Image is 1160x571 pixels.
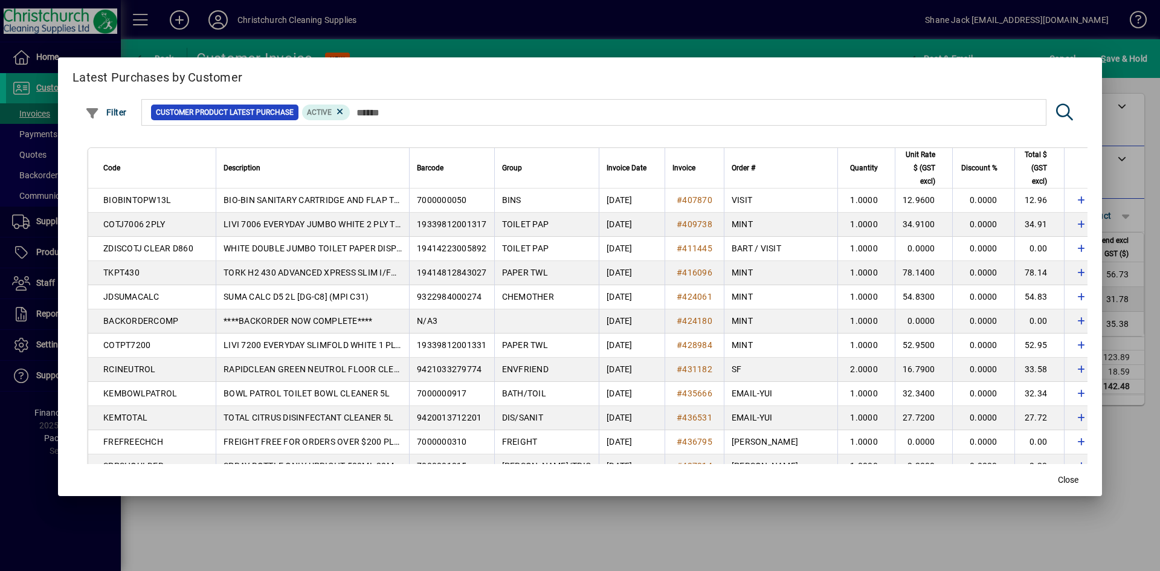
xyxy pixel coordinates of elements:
td: 2.0000 [837,358,895,382]
span: TOILET PAP [502,244,549,253]
h2: Latest Purchases by Customer [58,57,1102,92]
a: #428984 [672,338,717,352]
td: MINT [724,309,837,334]
td: 0.0000 [952,430,1014,454]
span: RAPIDCLEAN GREEN NEUTROL FLOOR CLEANER 5L [224,364,428,374]
td: [DATE] [599,430,665,454]
span: # [677,364,682,374]
td: 1.0000 [837,189,895,213]
td: 0.00 [1014,430,1065,454]
td: 0.0000 [952,454,1014,479]
td: 3.20 [1014,454,1065,479]
td: 27.72 [1014,406,1065,430]
td: MINT [724,285,837,309]
td: 0.0000 [952,382,1014,406]
span: 7000000310 [417,437,467,447]
td: [PERSON_NAME] [724,454,837,479]
a: #416096 [672,266,717,279]
td: [DATE] [599,454,665,479]
span: BIO-BIN SANITARY CARTRIDGE AND FLAP TOP - WHITE (FITS 13L) [224,195,482,205]
div: Order # [732,161,830,175]
td: MINT [724,334,837,358]
span: COTJ7006 2PLY [103,219,165,229]
td: 78.14 [1014,261,1065,285]
span: TOTAL CITRUS DISINFECTANT CLEANER 5L [224,413,393,422]
td: 54.83 [1014,285,1065,309]
span: TOILET PAP [502,219,549,229]
div: Description [224,161,402,175]
td: 0.0000 [952,237,1014,261]
span: 436795 [682,437,712,447]
div: Group [502,161,592,175]
span: KEMBOWLPATROL [103,389,177,398]
td: 32.3400 [895,382,952,406]
div: Discount % [960,161,1008,175]
a: #437314 [672,459,717,473]
td: SF [724,358,837,382]
span: 19414223005892 [417,244,487,253]
span: 409738 [682,219,712,229]
td: [DATE] [599,358,665,382]
span: 9322984000274 [417,292,482,302]
td: [DATE] [599,189,665,213]
span: Description [224,161,260,175]
span: JDSUMACALC [103,292,159,302]
span: LIVI 7200 EVERYDAY SLIMFOLD WHITE 1 PLY PAPER TOWEL 200S X 20 [224,340,500,350]
td: 0.00 [1014,237,1065,261]
td: 0.0000 [952,261,1014,285]
td: VISIT [724,189,837,213]
td: 33.58 [1014,358,1065,382]
span: # [677,316,682,326]
span: 428984 [682,340,712,350]
span: 431182 [682,364,712,374]
span: 436531 [682,413,712,422]
td: 1.0000 [837,406,895,430]
span: 19339812001317 [417,219,487,229]
td: [DATE] [599,237,665,261]
td: 34.9100 [895,213,952,237]
span: # [677,413,682,422]
td: 1.0000 [837,237,895,261]
span: ENVFRIEND [502,364,549,374]
div: Quantity [845,161,889,175]
span: 19414812843027 [417,268,487,277]
span: SPRAY BOTTLE ONLY UPRIGHT 500ML 28MM/400 [224,461,420,471]
span: 424180 [682,316,712,326]
span: 411445 [682,244,712,253]
span: Discount % [961,161,997,175]
span: BINS [502,195,521,205]
td: [DATE] [599,285,665,309]
a: #436531 [672,411,717,424]
span: # [677,437,682,447]
td: 3.2000 [895,454,952,479]
td: 0.0000 [895,237,952,261]
a: #407870 [672,193,717,207]
span: # [677,389,682,398]
td: 0.0000 [952,309,1014,334]
span: RCINEUTROL [103,364,156,374]
span: BOWL PATROL TOILET BOWL CLEANER 5L [224,389,390,398]
span: PAPER TWL [502,268,548,277]
td: 32.34 [1014,382,1065,406]
a: #431182 [672,363,717,376]
span: ZDISCOTJ CLEAR D860 [103,244,193,253]
span: # [677,219,682,229]
span: CHEMOTHER [502,292,554,302]
td: BART / VISIT [724,237,837,261]
span: # [677,461,682,471]
td: 27.7200 [895,406,952,430]
div: Code [103,161,208,175]
div: Invoice Date [607,161,657,175]
span: Barcode [417,161,443,175]
span: Customer Product Latest Purchase [156,106,294,118]
span: 435666 [682,389,712,398]
span: KEMTOTAL [103,413,147,422]
td: 0.0000 [952,285,1014,309]
span: # [677,244,682,253]
span: 407870 [682,195,712,205]
td: 0.00 [1014,309,1065,334]
td: 16.7900 [895,358,952,382]
span: SPPSHOULDER [103,461,164,471]
td: 52.95 [1014,334,1065,358]
button: Close [1049,469,1087,491]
